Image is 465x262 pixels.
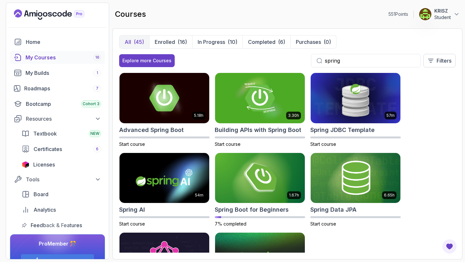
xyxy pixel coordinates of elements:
p: KRISZ [434,8,451,14]
div: Bootcamp [26,100,101,108]
a: board [18,188,105,201]
div: Home [26,38,101,46]
button: Resources [10,113,105,125]
img: Spring JDBC Template card [311,73,400,123]
p: All [125,38,131,46]
div: Roadmaps [24,85,101,92]
h2: Advanced Spring Boot [119,126,184,135]
div: (6) [278,38,285,46]
div: (0) [324,38,331,46]
div: Resources [26,115,101,123]
p: Completed [248,38,275,46]
div: My Courses [26,54,101,61]
h2: courses [115,9,146,19]
p: 54m [195,193,203,198]
div: (45) [134,38,144,46]
span: 16 [95,55,99,60]
p: In Progress [198,38,225,46]
a: roadmaps [10,82,105,95]
a: bootcamp [10,97,105,110]
img: user profile image [419,8,431,20]
img: Spring AI card [119,153,209,203]
p: Purchases [296,38,321,46]
img: Advanced Spring Boot card [119,73,209,123]
a: certificates [18,143,105,156]
img: Spring Boot for Beginners card [215,153,305,203]
a: feedback [18,219,105,232]
div: (16) [178,38,187,46]
p: 3.30h [288,113,299,118]
h2: Spring Boot for Beginners [215,205,289,214]
h2: Building APIs with Spring Boot [215,126,301,135]
a: analytics [18,203,105,216]
img: Spring Data JPA card [311,153,400,203]
p: 5.18h [194,113,203,118]
a: Landing page [14,9,99,20]
div: Tools [26,176,101,183]
button: All(45) [119,35,149,48]
a: Spring Boot for Beginners card1.67hSpring Boot for Beginners7% completed [215,153,305,227]
p: 57m [387,113,395,118]
p: Enrolled [155,38,175,46]
input: Search... [325,57,415,65]
span: NEW [90,131,99,136]
button: Open Feedback Button [442,239,457,254]
a: courses [10,51,105,64]
p: Student [434,14,451,21]
span: Licenses [33,161,55,168]
span: Cohort 3 [83,101,99,106]
button: In Progress(10) [192,35,243,48]
img: Building APIs with Spring Boot card [215,73,305,123]
p: 6.65h [384,193,395,198]
h2: Spring AI [119,205,145,214]
span: Start course [215,141,241,147]
div: Explore more Courses [122,57,171,64]
button: Purchases(0) [290,35,336,48]
button: user profile imageKRISZStudent [419,8,460,21]
img: jetbrains icon [22,161,29,168]
span: Feedback & Features [31,221,82,229]
span: Start course [310,141,336,147]
span: Board [34,190,48,198]
span: Start course [119,221,145,227]
span: Start course [119,141,145,147]
a: licenses [18,158,105,171]
p: 1.67h [289,193,299,198]
a: home [10,35,105,48]
a: textbook [18,127,105,140]
div: (10) [228,38,237,46]
h2: Spring JDBC Template [310,126,375,135]
span: 7% completed [215,221,246,227]
span: Certificates [34,145,62,153]
h2: Spring Data JPA [310,205,356,214]
button: Enrolled(16) [149,35,192,48]
button: Tools [10,174,105,185]
span: 1 [97,70,98,76]
span: 7 [96,86,98,91]
p: 551 Points [388,11,408,17]
a: builds [10,66,105,79]
button: Explore more Courses [119,54,175,67]
button: Filters [423,54,456,67]
button: Completed(6) [243,35,290,48]
span: 6 [96,146,98,152]
span: Start course [310,221,336,227]
div: My Builds [26,69,101,77]
p: Filters [437,57,451,65]
span: Textbook [33,130,57,137]
span: Analytics [34,206,56,214]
